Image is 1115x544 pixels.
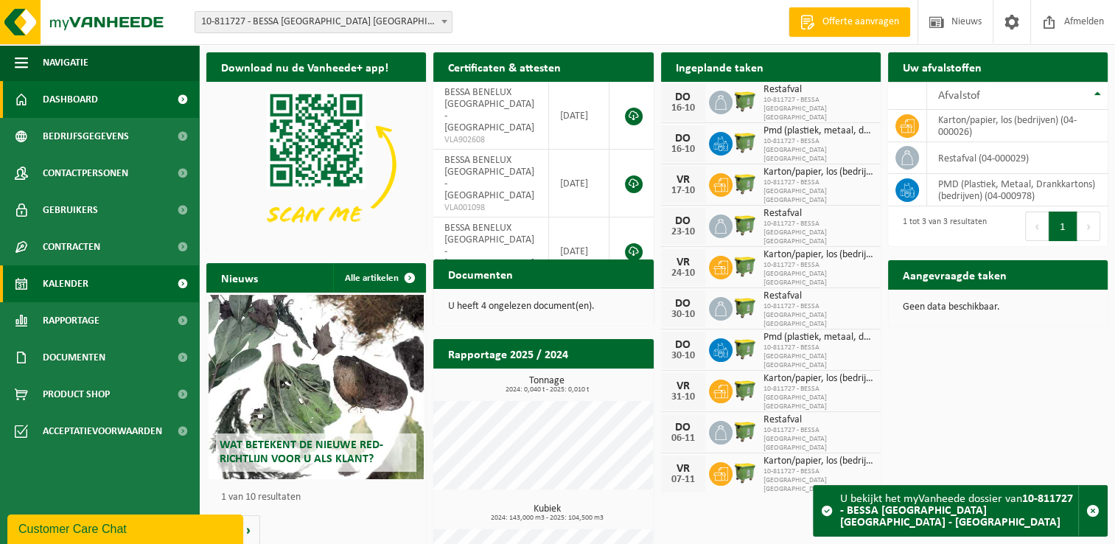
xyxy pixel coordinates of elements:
span: Bedrijfsgegevens [43,118,129,155]
td: restafval (04-000029) [927,142,1108,174]
div: DO [668,91,698,103]
div: 30-10 [668,351,698,361]
span: 10-811727 - BESSA [GEOGRAPHIC_DATA] [GEOGRAPHIC_DATA] [763,261,873,287]
span: Pmd (plastiek, metaal, drankkartons) (bedrijven) [763,125,873,137]
a: Wat betekent de nieuwe RED-richtlijn voor u als klant? [209,295,424,479]
span: 10-811727 - BESSA [GEOGRAPHIC_DATA] [GEOGRAPHIC_DATA] [763,96,873,122]
h2: Ingeplande taken [661,52,778,81]
h2: Aangevraagde taken [888,260,1021,289]
span: Karton/papier, los (bedrijven) [763,456,873,467]
span: Rapportage [43,302,99,339]
h2: Uw afvalstoffen [888,52,996,81]
span: Restafval [763,414,873,426]
img: WB-1100-HPE-GN-50 [733,88,758,114]
p: 1 van 10 resultaten [221,492,419,503]
span: Gebruikers [43,192,98,229]
img: WB-1100-HPE-GN-50 [733,336,758,361]
img: WB-1100-HPE-GN-50 [733,460,758,485]
span: BESSA BENELUX [GEOGRAPHIC_DATA] - [GEOGRAPHIC_DATA] [444,87,534,133]
span: Contactpersonen [43,155,128,192]
div: DO [668,339,698,351]
h2: Download nu de Vanheede+ app! [206,52,403,81]
span: Documenten [43,339,105,376]
span: 10-811727 - BESSA [GEOGRAPHIC_DATA] [GEOGRAPHIC_DATA] [763,220,873,246]
img: WB-1100-HPE-GN-50 [733,171,758,196]
span: Restafval [763,208,873,220]
span: Acceptatievoorwaarden [43,413,162,450]
div: VR [668,174,698,186]
span: 2024: 143,000 m3 - 2025: 104,500 m3 [441,515,653,522]
h2: Nieuws [206,263,273,292]
td: [DATE] [549,82,610,150]
span: 10-811727 - BESSA [GEOGRAPHIC_DATA] [GEOGRAPHIC_DATA] [763,344,873,370]
span: BESSA BENELUX [GEOGRAPHIC_DATA] - [GEOGRAPHIC_DATA] [444,155,534,201]
div: DO [668,422,698,433]
div: VR [668,257,698,268]
span: 10-811727 - BESSA [GEOGRAPHIC_DATA] [GEOGRAPHIC_DATA] [763,467,873,494]
span: Afvalstof [938,90,980,102]
span: Karton/papier, los (bedrijven) [763,167,873,178]
span: 10-811727 - BESSA [GEOGRAPHIC_DATA] [GEOGRAPHIC_DATA] [763,137,873,164]
h2: Rapportage 2025 / 2024 [433,339,583,368]
p: U heeft 4 ongelezen document(en). [448,301,638,312]
span: 10-811727 - BESSA [GEOGRAPHIC_DATA] [GEOGRAPHIC_DATA] [763,302,873,329]
h3: Tonnage [441,376,653,394]
h3: Kubiek [441,504,653,522]
span: Restafval [763,290,873,302]
div: 30-10 [668,310,698,320]
span: Product Shop [43,376,110,413]
span: Navigatie [43,44,88,81]
span: BESSA BENELUX [GEOGRAPHIC_DATA] - [GEOGRAPHIC_DATA] [444,223,534,269]
button: 1 [1049,212,1077,241]
img: WB-1100-HPE-GN-50 [733,295,758,320]
iframe: chat widget [7,512,246,544]
img: WB-1100-HPE-GN-50 [733,212,758,237]
div: 23-10 [668,227,698,237]
td: [DATE] [549,217,610,285]
span: Contracten [43,229,100,265]
button: Previous [1025,212,1049,241]
span: 10-811727 - BESSA [GEOGRAPHIC_DATA] [GEOGRAPHIC_DATA] [763,178,873,205]
td: [DATE] [549,150,610,217]
span: Restafval [763,84,873,96]
a: Offerte aanvragen [789,7,910,37]
span: 10-811727 - BESSA BENELUX NV - KORTRIJK [195,11,452,33]
span: VLA001098 [444,202,536,214]
img: Download de VHEPlus App [206,82,426,247]
a: Bekijk rapportage [544,368,652,397]
span: 10-811727 - BESSA BENELUX NV - KORTRIJK [195,12,452,32]
img: WB-1100-HPE-GN-50 [733,419,758,444]
span: VLA902608 [444,134,536,146]
div: 31-10 [668,392,698,402]
span: Dashboard [43,81,98,118]
span: Karton/papier, los (bedrijven) [763,373,873,385]
span: 10-811727 - BESSA [GEOGRAPHIC_DATA] [GEOGRAPHIC_DATA] [763,426,873,453]
h2: Certificaten & attesten [433,52,576,81]
div: 07-11 [668,475,698,485]
span: Wat betekent de nieuwe RED-richtlijn voor u als klant? [220,439,383,465]
span: 2024: 0,040 t - 2025: 0,010 t [441,386,653,394]
div: DO [668,298,698,310]
div: 06-11 [668,433,698,444]
span: Offerte aanvragen [819,15,903,29]
div: 1 tot 3 van 3 resultaten [895,210,987,243]
div: 16-10 [668,144,698,155]
strong: 10-811727 - BESSA [GEOGRAPHIC_DATA] [GEOGRAPHIC_DATA] - [GEOGRAPHIC_DATA] [840,493,1073,529]
div: 16-10 [668,103,698,114]
h2: Documenten [433,259,528,288]
img: WB-1100-HPE-GN-50 [733,130,758,155]
div: 17-10 [668,186,698,196]
span: Kalender [43,265,88,302]
a: Alle artikelen [333,263,424,293]
button: Next [1077,212,1100,241]
span: 10-811727 - BESSA [GEOGRAPHIC_DATA] [GEOGRAPHIC_DATA] [763,385,873,411]
div: DO [668,133,698,144]
span: Pmd (plastiek, metaal, drankkartons) (bedrijven) [763,332,873,344]
img: WB-1100-HPE-GN-50 [733,377,758,402]
span: Karton/papier, los (bedrijven) [763,249,873,261]
td: PMD (Plastiek, Metaal, Drankkartons) (bedrijven) (04-000978) [927,174,1108,206]
div: VR [668,380,698,392]
div: 24-10 [668,268,698,279]
div: VR [668,463,698,475]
